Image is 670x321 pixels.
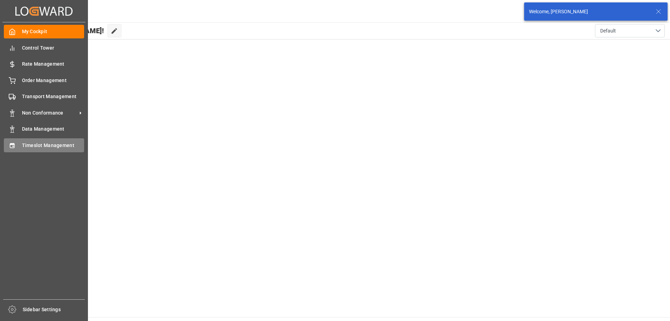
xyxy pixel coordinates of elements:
[22,125,84,133] span: Data Management
[22,142,84,149] span: Timeslot Management
[22,109,77,117] span: Non Conformance
[529,8,649,15] div: Welcome, [PERSON_NAME]
[4,57,84,71] a: Rate Management
[22,93,84,100] span: Transport Management
[4,25,84,38] a: My Cockpit
[4,90,84,103] a: Transport Management
[595,24,665,37] button: open menu
[22,44,84,52] span: Control Tower
[22,77,84,84] span: Order Management
[23,306,85,313] span: Sidebar Settings
[4,73,84,87] a: Order Management
[22,60,84,68] span: Rate Management
[22,28,84,35] span: My Cockpit
[4,138,84,152] a: Timeslot Management
[29,24,104,37] span: Hello [PERSON_NAME]!
[600,27,616,35] span: Default
[4,122,84,136] a: Data Management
